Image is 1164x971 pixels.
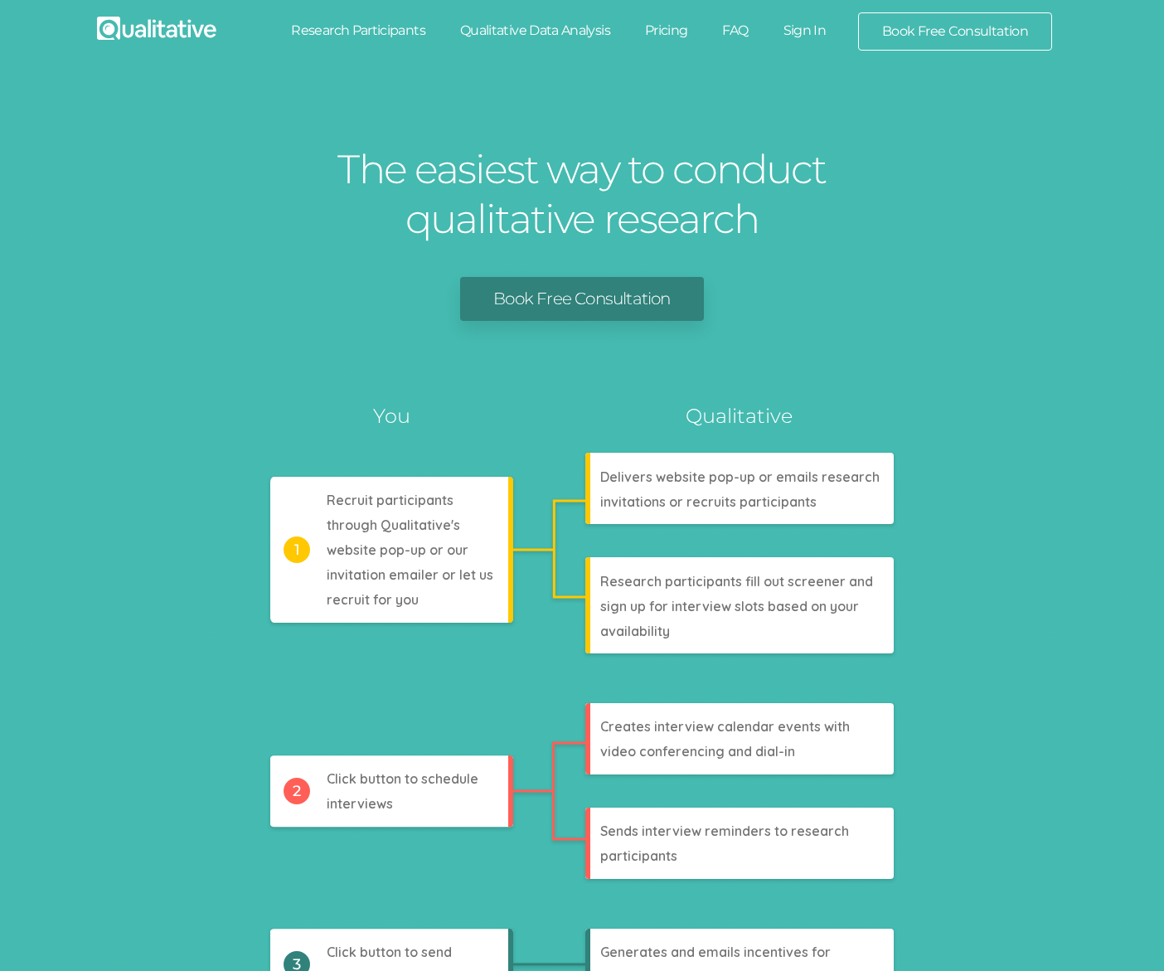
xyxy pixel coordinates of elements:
[686,404,793,428] tspan: Qualitative
[600,718,850,735] tspan: Creates interview calendar events with
[327,795,393,812] tspan: interviews
[274,12,443,49] a: Research Participants
[373,404,410,428] tspan: You
[600,944,831,960] tspan: Generates and emails incentives for
[327,541,468,558] tspan: website pop-up or our
[600,598,859,614] tspan: sign up for interview slots based on your
[600,623,670,639] tspan: availability
[628,12,706,49] a: Pricing
[293,782,301,800] tspan: 2
[705,12,765,49] a: FAQ
[600,493,817,510] tspan: invitations or recruits participants
[460,277,703,321] a: Book Free Consultation
[766,12,844,49] a: Sign In
[327,517,460,533] tspan: through Qualitative's
[600,743,795,760] tspan: video conferencing and dial-in
[600,823,849,839] tspan: Sends interview reminders to research
[859,13,1051,50] a: Book Free Consultation
[333,144,831,244] h1: The easiest way to conduct qualitative research
[327,770,478,787] tspan: Click button to schedule
[97,17,216,40] img: Qualitative
[327,566,493,583] tspan: invitation emailer or let us
[600,469,880,485] tspan: Delivers website pop-up or emails research
[600,847,677,864] tspan: participants
[443,12,628,49] a: Qualitative Data Analysis
[327,944,452,960] tspan: Click button to send
[327,492,453,508] tspan: Recruit participants
[294,541,300,559] tspan: 1
[600,573,873,590] tspan: Research participants fill out screener and
[327,591,419,608] tspan: recruit for you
